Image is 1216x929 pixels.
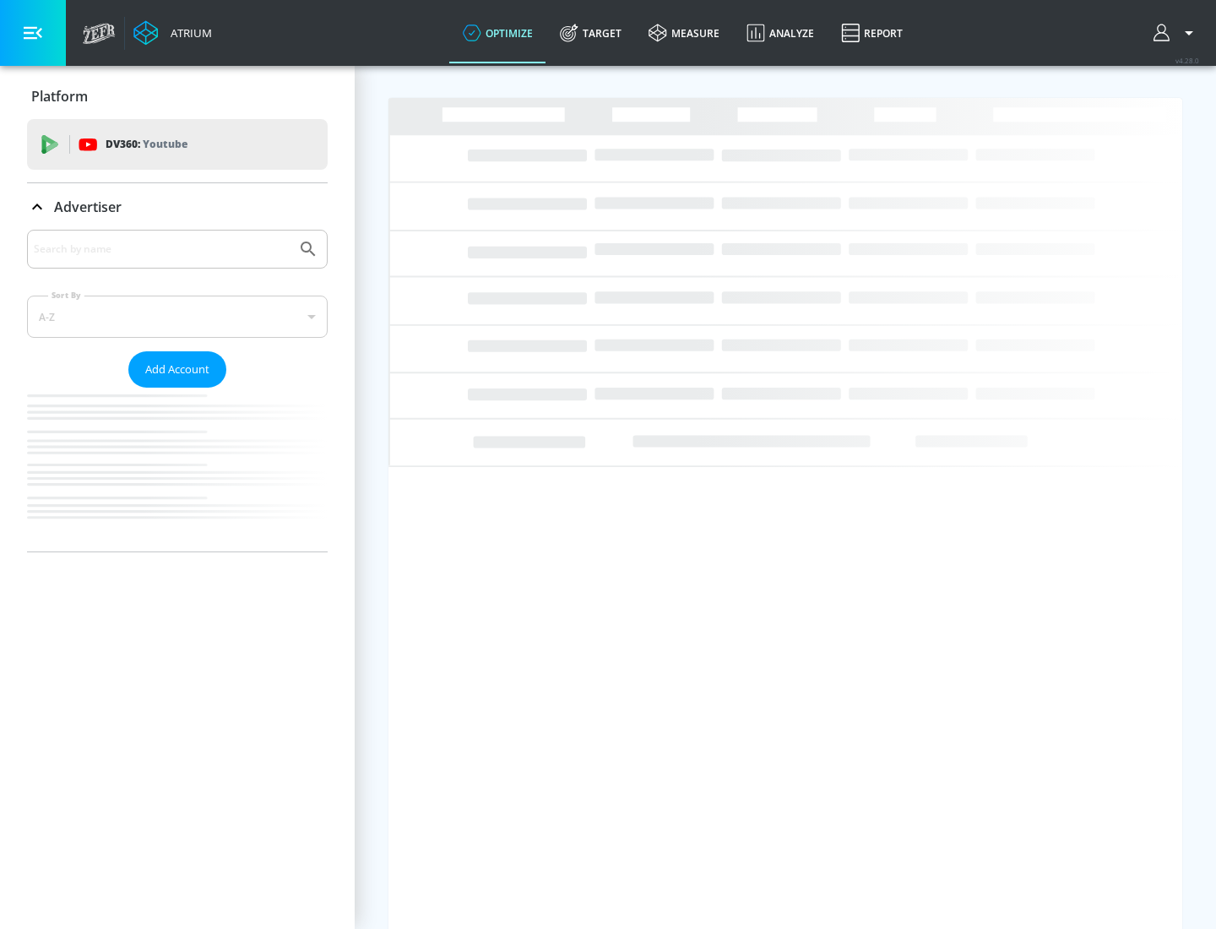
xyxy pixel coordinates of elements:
[34,238,290,260] input: Search by name
[27,119,328,170] div: DV360: Youtube
[449,3,546,63] a: optimize
[143,135,187,153] p: Youtube
[133,20,212,46] a: Atrium
[1175,56,1199,65] span: v 4.28.0
[128,351,226,388] button: Add Account
[106,135,187,154] p: DV360:
[733,3,828,63] a: Analyze
[54,198,122,216] p: Advertiser
[27,183,328,231] div: Advertiser
[27,296,328,338] div: A-Z
[164,25,212,41] div: Atrium
[635,3,733,63] a: measure
[48,290,84,301] label: Sort By
[31,87,88,106] p: Platform
[546,3,635,63] a: Target
[145,360,209,379] span: Add Account
[828,3,916,63] a: Report
[27,388,328,551] nav: list of Advertiser
[27,73,328,120] div: Platform
[27,230,328,551] div: Advertiser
